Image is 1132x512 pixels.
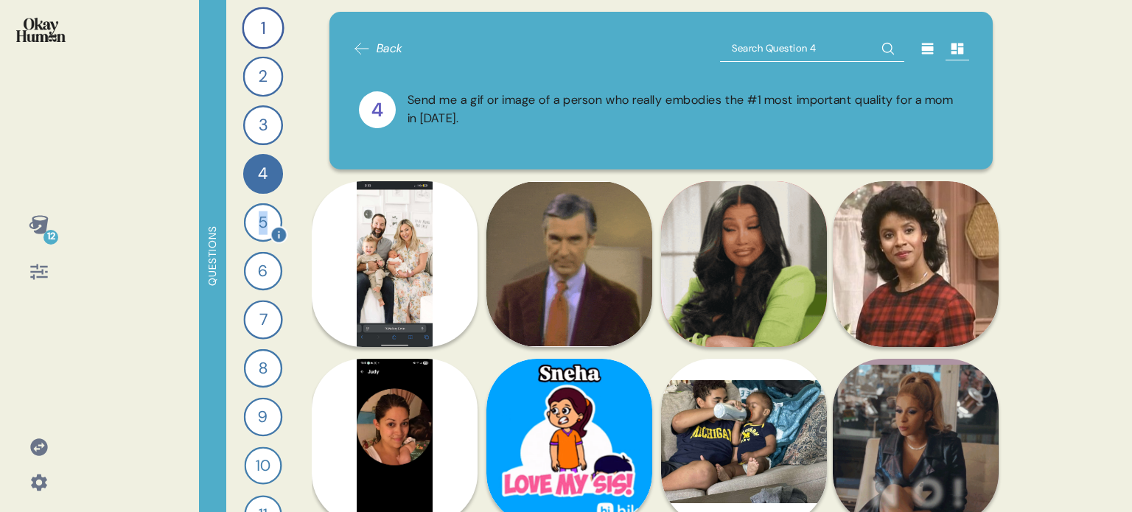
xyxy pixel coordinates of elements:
[243,105,283,145] div: 3
[243,300,282,339] div: 7
[43,230,58,245] div: 12
[244,349,282,387] div: 8
[16,18,66,42] img: okayhuman.3b1b6348.png
[720,35,904,62] input: Search Question 4
[243,154,283,194] div: 4
[243,57,284,97] div: 2
[244,252,282,290] div: 6
[242,7,284,49] div: 1
[244,398,283,437] div: 9
[377,40,403,57] span: Back
[244,203,282,242] div: 5
[359,91,396,128] div: 4
[408,91,964,128] div: Send me a gif or image of a person who really embodies the #1 most important quality for a mom in...
[244,446,282,484] div: 10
